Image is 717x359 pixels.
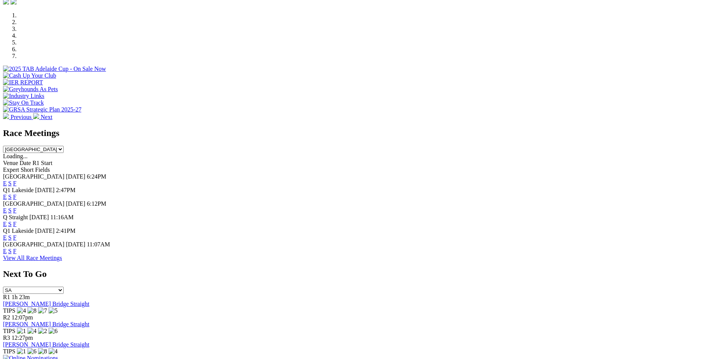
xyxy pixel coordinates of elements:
span: 2:47PM [56,187,76,193]
img: 1 [17,348,26,355]
span: 12:27pm [12,335,33,341]
a: F [13,248,17,254]
a: F [13,194,17,200]
span: [GEOGRAPHIC_DATA] [3,200,64,207]
span: [GEOGRAPHIC_DATA] [3,241,64,247]
a: S [8,248,12,254]
span: Next [41,114,52,120]
img: 6 [27,348,37,355]
h2: Race Meetings [3,128,714,138]
img: Greyhounds As Pets [3,86,58,93]
img: 8 [27,307,37,314]
span: TIPS [3,348,15,354]
span: Previous [11,114,32,120]
span: 11:07AM [87,241,110,247]
img: 5 [49,307,58,314]
a: E [3,207,7,214]
span: [DATE] [66,200,85,207]
span: [DATE] [29,214,49,220]
img: 7 [38,307,47,314]
span: [GEOGRAPHIC_DATA] [3,173,64,180]
span: Q1 Lakeside [3,187,33,193]
img: Cash Up Your Club [3,72,56,79]
a: F [13,180,17,186]
img: 4 [17,307,26,314]
span: [DATE] [35,187,55,193]
a: F [13,221,17,227]
a: S [8,194,12,200]
a: E [3,248,7,254]
span: Q Straight [3,214,28,220]
span: 1h 23m [12,294,30,300]
span: R1 [3,294,10,300]
span: Fields [35,167,50,173]
a: S [8,207,12,214]
img: 4 [49,348,58,355]
h2: Next To Go [3,269,714,279]
a: F [13,234,17,241]
a: View All Race Meetings [3,255,62,261]
a: [PERSON_NAME] Bridge Straight [3,321,89,327]
span: TIPS [3,328,15,334]
a: Next [33,114,52,120]
span: 11:16AM [50,214,74,220]
span: [DATE] [66,241,85,247]
img: 6 [49,328,58,335]
span: 6:24PM [87,173,107,180]
a: S [8,234,12,241]
img: 1 [17,328,26,335]
img: Industry Links [3,93,44,99]
img: IER REPORT [3,79,43,86]
span: Q1 Lakeside [3,228,33,234]
img: 4 [27,328,37,335]
span: Date [20,160,31,166]
span: R1 Start [32,160,52,166]
span: 2:41PM [56,228,76,234]
a: E [3,180,7,186]
span: Venue [3,160,18,166]
img: chevron-left-pager-white.svg [3,113,9,119]
span: 6:12PM [87,200,107,207]
span: [DATE] [35,228,55,234]
span: [DATE] [66,173,85,180]
span: 12:07pm [12,314,33,321]
img: Stay On Track [3,99,44,106]
a: S [8,180,12,186]
img: 2 [38,328,47,335]
a: F [13,207,17,214]
a: S [8,221,12,227]
span: Loading... [3,153,27,159]
span: Expert [3,167,19,173]
a: E [3,194,7,200]
a: E [3,221,7,227]
img: chevron-right-pager-white.svg [33,113,39,119]
img: GRSA Strategic Plan 2025-27 [3,106,81,113]
a: E [3,234,7,241]
img: 8 [38,348,47,355]
a: [PERSON_NAME] Bridge Straight [3,301,89,307]
span: Short [21,167,34,173]
a: [PERSON_NAME] Bridge Straight [3,341,89,348]
a: Previous [3,114,33,120]
img: 2025 TAB Adelaide Cup - On Sale Now [3,66,106,72]
span: R2 [3,314,10,321]
span: R3 [3,335,10,341]
span: TIPS [3,307,15,314]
